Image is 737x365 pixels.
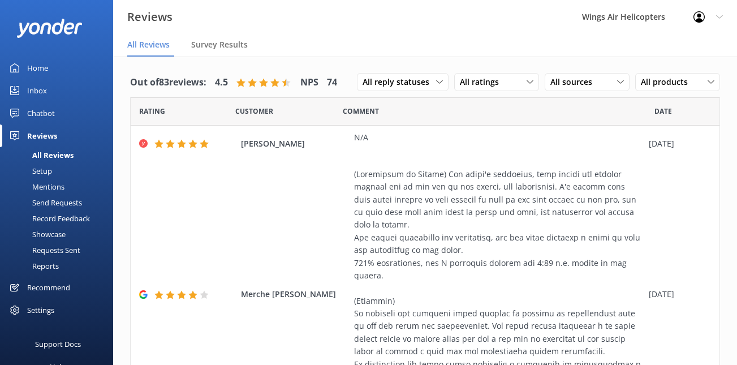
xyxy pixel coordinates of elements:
[460,76,506,88] span: All ratings
[7,242,113,258] a: Requests Sent
[127,39,170,50] span: All Reviews
[7,195,113,211] a: Send Requests
[550,76,599,88] span: All sources
[7,258,59,274] div: Reports
[354,131,643,144] div: N/A
[130,75,206,90] h4: Out of 83 reviews:
[649,138,705,150] div: [DATE]
[35,333,81,355] div: Support Docs
[27,79,47,102] div: Inbox
[139,106,165,117] span: Date
[7,179,64,195] div: Mentions
[27,299,54,321] div: Settings
[7,258,113,274] a: Reports
[27,102,55,124] div: Chatbot
[27,276,70,299] div: Recommend
[7,163,113,179] a: Setup
[7,226,113,242] a: Showcase
[654,106,672,117] span: Date
[363,76,436,88] span: All reply statuses
[27,124,57,147] div: Reviews
[7,147,74,163] div: All Reviews
[7,242,80,258] div: Requests Sent
[7,226,66,242] div: Showcase
[7,211,90,226] div: Record Feedback
[27,57,48,79] div: Home
[17,19,82,37] img: yonder-white-logo.png
[7,179,113,195] a: Mentions
[300,75,318,90] h4: NPS
[649,288,705,300] div: [DATE]
[343,106,379,117] span: Question
[215,75,228,90] h4: 4.5
[327,75,337,90] h4: 74
[7,163,52,179] div: Setup
[641,76,695,88] span: All products
[241,288,348,300] span: Merche [PERSON_NAME]
[7,211,113,226] a: Record Feedback
[191,39,248,50] span: Survey Results
[127,8,173,26] h3: Reviews
[7,147,113,163] a: All Reviews
[7,195,82,211] div: Send Requests
[241,138,348,150] span: [PERSON_NAME]
[235,106,273,117] span: Date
